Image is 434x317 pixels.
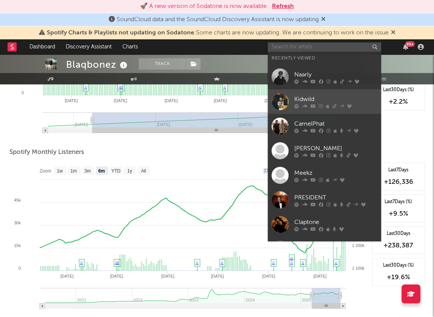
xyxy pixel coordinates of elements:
[321,17,326,23] span: Dismiss
[223,85,226,89] a: ♫
[14,198,21,202] text: 45k
[294,144,377,153] div: [PERSON_NAME]
[272,260,275,265] a: ♫
[268,89,381,114] a: Kidwild
[313,274,326,278] text: [DATE]
[110,274,123,278] text: [DATE]
[117,17,319,23] span: SoundCloud data and the SoundCloud Discovery Assistant is now updating
[116,260,119,265] a: ♫
[40,168,51,174] text: Zoom
[114,98,127,103] text: [DATE]
[111,168,120,174] text: YTD
[196,260,199,265] a: ♫
[268,114,381,138] a: CamelPhat
[47,30,194,36] span: Spotify Charts & Playlists not updating on Sodatone
[294,218,377,227] div: Claptone
[66,58,129,71] div: Blaqbonez
[18,266,20,270] text: 0
[24,39,60,54] a: Dashboard
[80,260,83,265] a: ♫
[294,70,377,79] div: Naarly
[403,44,408,50] button: 99+
[98,168,105,174] text: 6m
[301,260,304,265] a: ♫
[60,39,117,54] a: Discovery Assistant
[161,274,175,278] text: [DATE]
[140,2,268,11] div: 🚀 A new version of Sodatone is now available.
[376,230,421,237] div: Last 30 Days
[21,90,23,95] text: 0
[268,237,381,261] a: Samzy
[70,168,77,174] text: 1m
[352,266,364,270] text: 1 100k
[352,243,364,248] text: 1 200k
[294,95,377,104] div: Kidwild
[221,260,224,265] a: ♫
[268,42,381,52] input: Search for artists
[376,209,421,218] div: +9.5 %
[290,260,293,265] a: ♫
[141,168,146,174] text: All
[139,58,186,70] button: Track
[264,98,278,103] text: [DATE]
[47,30,389,36] span: : Some charts are now updating. We are continuing to work on the issue
[211,274,224,278] text: [DATE]
[214,98,227,103] text: [DATE]
[199,85,202,89] a: ♫
[272,54,377,63] div: Recently Viewed
[391,30,395,36] span: Dismiss
[376,262,421,269] div: Last 30 Days (%)
[268,65,381,89] a: Naarly
[376,241,421,250] div: +238,387
[268,163,381,188] a: Meekz
[268,212,381,237] a: Claptone
[376,177,421,186] div: +126,336
[294,120,377,129] div: CamelPhat
[84,168,91,174] text: 3m
[376,273,421,282] div: +19.6 %
[9,148,84,157] span: Spotify Monthly Listeners
[376,167,421,174] div: Last 7 Days
[376,87,421,93] div: Last 30 Days (%)
[65,98,78,103] text: [DATE]
[376,97,421,106] div: +2.2 %
[127,168,132,174] text: 1y
[117,39,143,54] a: Charts
[120,85,123,89] a: ♫
[268,138,381,163] a: [PERSON_NAME]
[14,243,21,248] text: 15k
[294,193,377,202] div: PRESIDENT
[57,168,63,174] text: 1w
[115,260,118,265] a: ♫
[272,2,294,11] button: Refresh
[376,199,421,205] div: Last 7 Days (%)
[60,274,73,278] text: [DATE]
[405,41,415,47] div: 99 +
[268,188,381,212] a: PRESIDENT
[264,168,278,173] text: [DATE]
[335,260,338,265] a: ♫
[119,85,122,89] a: ♫
[14,221,21,225] text: 30k
[294,169,377,178] div: Meekz
[164,98,178,103] text: [DATE]
[262,274,275,278] text: [DATE]
[290,256,293,260] a: ♫
[84,85,87,89] a: ♫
